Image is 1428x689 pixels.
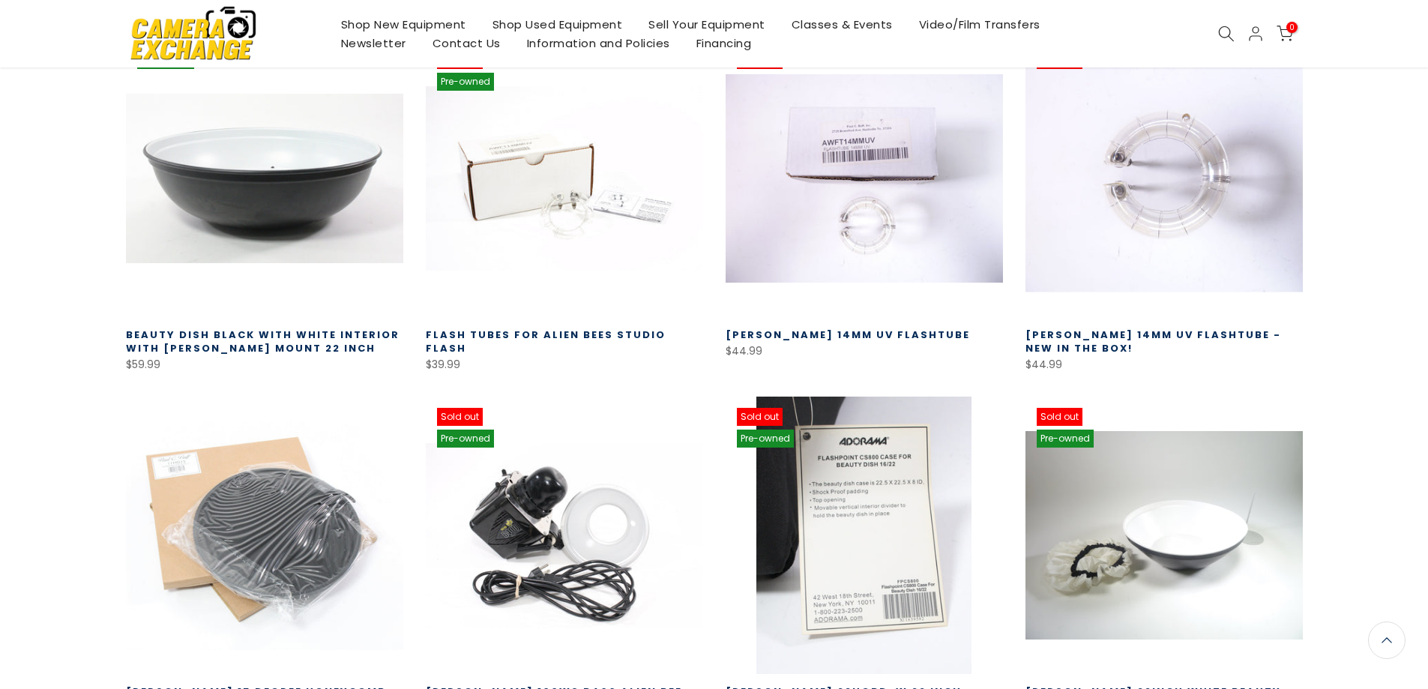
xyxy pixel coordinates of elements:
a: Sell Your Equipment [636,15,779,34]
div: $59.99 [126,355,403,374]
span: 0 [1286,22,1298,33]
a: Financing [683,34,765,52]
a: Back to the top [1368,622,1406,659]
a: Classes & Events [778,15,906,34]
a: Flash tubes for Alien Bees Studio Flash [426,328,666,355]
a: Contact Us [419,34,513,52]
a: Shop Used Equipment [479,15,636,34]
a: Newsletter [328,34,419,52]
div: $39.99 [426,355,703,374]
a: [PERSON_NAME] 14mm UV Flashtube - New In The Box! [1025,328,1281,355]
a: Information and Policies [513,34,683,52]
a: [PERSON_NAME] 14mm UV Flashtube [726,328,970,342]
a: Shop New Equipment [328,15,479,34]
a: 0 [1277,25,1293,42]
div: $44.99 [726,342,1003,361]
div: $44.99 [1025,355,1303,374]
a: Beauty Dish Black with White Interior with [PERSON_NAME] Mount 22 inch [126,328,400,355]
a: Video/Film Transfers [906,15,1053,34]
